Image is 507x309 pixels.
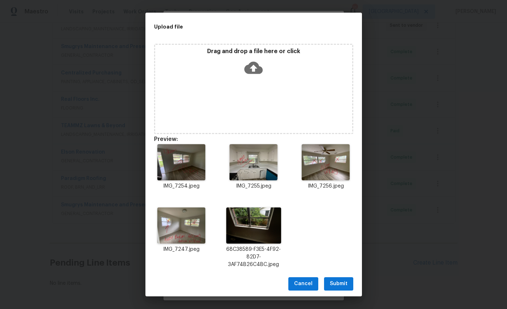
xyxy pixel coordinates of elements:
[157,144,205,180] img: Z
[294,279,312,288] span: Cancel
[226,207,281,244] img: 9k=
[226,246,281,269] p: 68C38589-F3E5-4F92-82D7-3AF74B26C4BC.jpeg
[298,183,353,190] p: IMG_7256.jpeg
[157,207,205,244] img: 9k=
[288,277,318,291] button: Cancel
[154,246,209,253] p: IMG_7247.jpeg
[330,279,348,288] span: Submit
[155,48,352,55] p: Drag and drop a file here or click
[154,183,209,190] p: IMG_7254.jpeg
[324,277,353,291] button: Submit
[154,23,321,31] h2: Upload file
[226,183,281,190] p: IMG_7255.jpeg
[302,144,350,180] img: 2Q==
[230,144,277,180] img: 9k=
